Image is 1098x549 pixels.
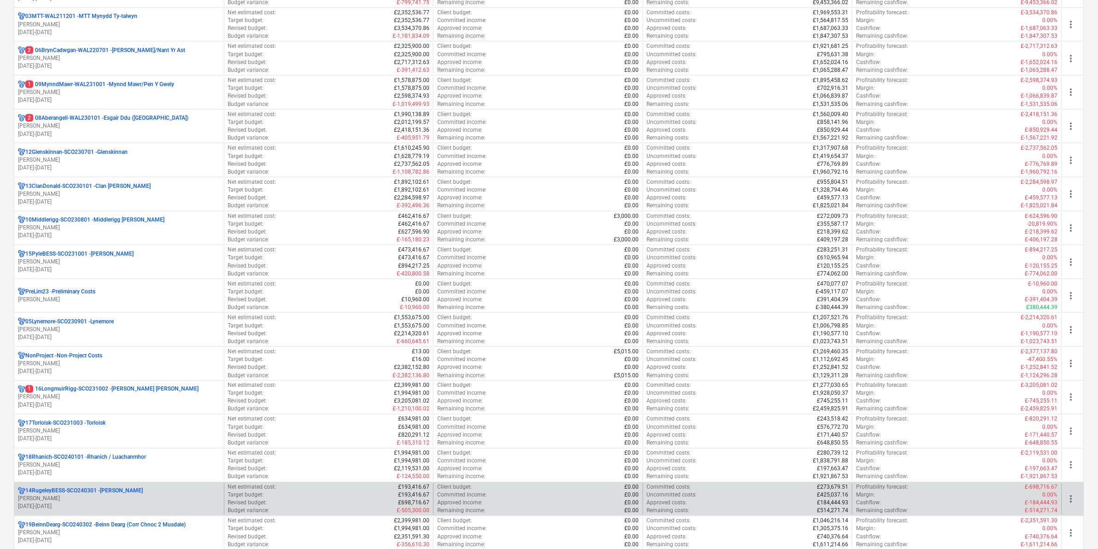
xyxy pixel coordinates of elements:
div: 116LongmuirRigg-SCO231002 -[PERSON_NAME] [PERSON_NAME][PERSON_NAME][DATE]-[DATE] [18,385,220,409]
p: £1,652,024.16 [813,58,848,66]
p: Profitability forecast : [856,9,908,17]
p: Uncommitted costs : [647,17,697,24]
p: Net estimated cost : [228,111,276,118]
p: £-1,847,307.53 [1021,32,1058,40]
p: Uncommitted costs : [647,118,697,126]
div: 19BeinnDearg-SCO240302 -Beinn Dearg (Corr Chnoc 2 Musdale)[PERSON_NAME][DATE]-[DATE] [18,521,220,545]
p: Remaining cashflow : [856,32,908,40]
p: £-405,951.79 [397,134,429,142]
p: £1,567,221.92 [813,134,848,142]
p: £3,534,370.86 [394,24,429,32]
iframe: Chat Widget [1052,505,1098,549]
p: £0.00 [625,84,639,92]
p: Committed costs : [647,9,691,17]
p: £-850,929.44 [1025,126,1058,134]
p: Remaining costs : [647,100,690,108]
p: £1,564,817.55 [813,17,848,24]
p: Client budget : [437,9,472,17]
div: NonProject -Non-Project Costs[PERSON_NAME][DATE]-[DATE] [18,352,220,375]
span: more_vert [1066,87,1077,98]
p: Committed costs : [647,76,691,84]
span: more_vert [1066,290,1077,301]
p: [PERSON_NAME] [18,326,220,333]
p: [PERSON_NAME] [18,224,220,232]
div: PreLim23 -Preliminary Costs[PERSON_NAME] [18,288,220,304]
p: Remaining costs : [647,202,690,210]
p: [DATE] - [DATE] [18,266,220,274]
p: £-1,960,792.16 [1021,168,1058,176]
p: £1,317,907.68 [813,144,848,152]
div: Project has multi currencies enabled [18,148,25,156]
p: Target budget : [228,118,264,126]
p: Target budget : [228,186,264,194]
p: Remaining costs : [647,134,690,142]
p: £-1,567,221.92 [1021,134,1058,142]
div: Project has multi currencies enabled [18,487,25,495]
div: Project has multi currencies enabled [18,81,25,88]
p: £1,990,138.89 [394,111,429,118]
p: £-1,108,782.86 [393,168,429,176]
p: £0.00 [625,66,639,74]
p: Profitability forecast : [856,111,908,118]
p: Uncommitted costs : [647,84,697,92]
span: more_vert [1066,494,1077,505]
p: [PERSON_NAME] [18,360,220,368]
p: Profitability forecast : [856,178,908,186]
p: Approved income : [437,160,482,168]
p: £1,328,794.46 [813,186,848,194]
p: £2,352,536.77 [394,9,429,17]
p: Net estimated cost : [228,42,276,50]
span: more_vert [1066,392,1077,403]
p: [PERSON_NAME] [18,190,220,198]
span: 2 [25,114,33,122]
p: £-1,181,834.09 [393,32,429,40]
p: £0.00 [625,42,639,50]
span: more_vert [1066,121,1077,132]
p: Budget variance : [228,202,270,210]
p: Approved costs : [647,24,687,32]
p: Revised budget : [228,126,267,134]
p: [DATE] - [DATE] [18,62,220,70]
div: Project has multi currencies enabled [18,420,25,427]
p: Revised budget : [228,160,267,168]
span: more_vert [1066,426,1077,437]
p: Revised budget : [228,58,267,66]
p: Remaining cashflow : [856,168,908,176]
p: Approved income : [437,92,482,100]
p: £0.00 [625,51,639,58]
p: £955,804.51 [817,178,848,186]
p: Profitability forecast : [856,76,908,84]
p: [PERSON_NAME] [18,393,220,401]
div: 15PyleBESS-SCO231001 -[PERSON_NAME][PERSON_NAME][DATE]-[DATE] [18,250,220,274]
span: 2 [25,47,33,54]
p: £0.00 [625,24,639,32]
p: £-459,577.13 [1025,194,1058,202]
p: 0.00% [1043,186,1058,194]
p: Approved costs : [647,194,687,202]
p: Uncommitted costs : [647,51,697,58]
p: [PERSON_NAME] [18,88,220,96]
div: 208Aberangell-WAL230101 -Esgair Ddu ([GEOGRAPHIC_DATA])[PERSON_NAME][DATE]-[DATE] [18,114,220,138]
p: [DATE] - [DATE] [18,469,220,477]
p: 08Aberangell-WAL230101 - Esgair Ddu ([GEOGRAPHIC_DATA]) [25,114,188,122]
p: £2,352,536.77 [394,17,429,24]
div: Project has multi currencies enabled [18,47,25,54]
p: Uncommitted costs : [647,186,697,194]
p: Uncommitted costs : [647,152,697,160]
p: [PERSON_NAME] [18,122,220,130]
p: £-392,496.36 [397,202,429,210]
div: 13ClanDonald-SCO230101 -Clan [PERSON_NAME][PERSON_NAME][DATE]-[DATE] [18,182,220,206]
div: Project has multi currencies enabled [18,385,25,393]
p: Budget variance : [228,66,270,74]
p: Client budget : [437,144,472,152]
p: Cashflow : [856,126,881,134]
p: Net estimated cost : [228,178,276,186]
p: Revised budget : [228,24,267,32]
span: more_vert [1066,19,1077,30]
p: [DATE] - [DATE] [18,503,220,511]
div: 05Lynemore-SCO230901 -Lynemore[PERSON_NAME][DATE]-[DATE] [18,318,220,341]
p: Remaining income : [437,202,485,210]
p: £2,012,199.57 [394,118,429,126]
div: 206BrynCadwgan-WAL220701 -[PERSON_NAME]/Nant Yr Ast[PERSON_NAME][DATE]-[DATE] [18,47,220,70]
p: [DATE] - [DATE] [18,198,220,206]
